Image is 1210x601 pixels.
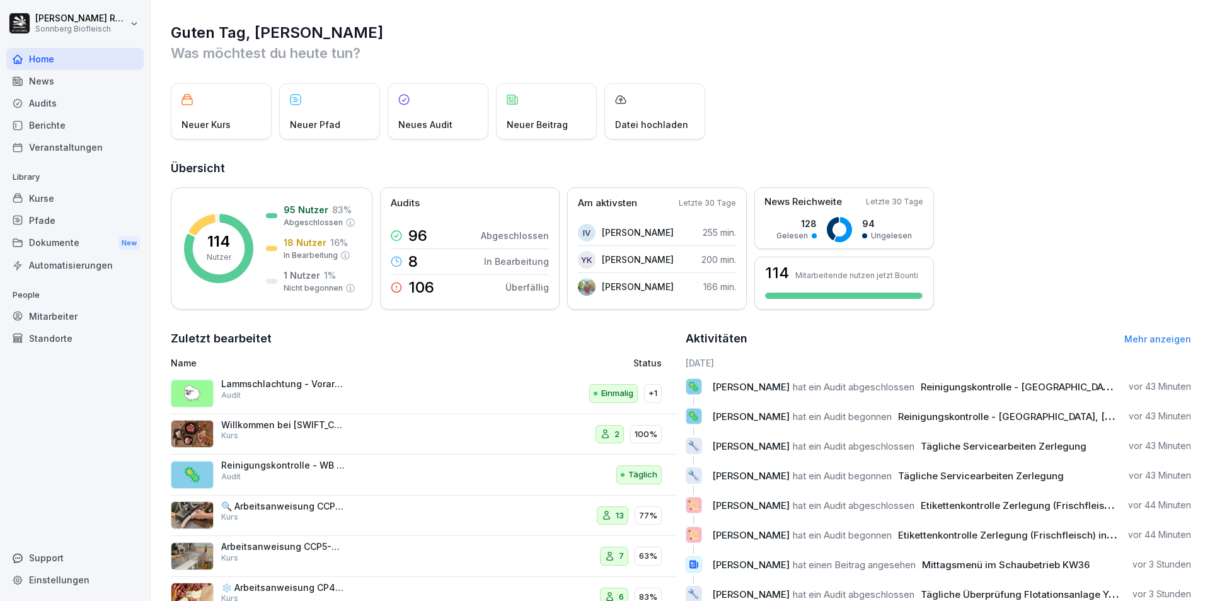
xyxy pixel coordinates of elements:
[898,470,1064,482] span: Tägliche Servicearbeiten Zerlegung
[898,529,1204,541] span: Etikettenkontrolle Zerlegung (Frischfleisch) inkl. Luftzieherkontrolle
[171,455,677,496] a: 🦠Reinigungskontrolle - WB ProduktionAuditTäglich
[221,471,241,482] p: Audit
[619,550,624,563] p: 7
[221,460,347,471] p: Reinigungskontrolle - WB Produktion
[633,356,662,370] p: Status
[35,25,127,33] p: Sonnberg Biofleisch
[408,228,427,243] p: 96
[6,254,144,276] a: Automatisierungen
[6,167,144,187] p: Library
[688,526,700,544] p: 📜
[284,217,343,228] p: Abgeschlossen
[635,428,657,441] p: 100%
[1132,558,1191,571] p: vor 3 Stunden
[221,430,238,441] p: Kurs
[602,226,674,239] p: [PERSON_NAME]
[330,236,348,249] p: 16 %
[484,255,549,268] p: In Bearbeitung
[6,92,144,114] a: Audits
[284,203,328,216] p: 95 Nutzer
[712,499,790,511] span: [PERSON_NAME]
[578,278,596,296] img: il98eorql7o7ex2964xnzhyp.png
[793,411,892,423] span: hat ein Audit begonnen
[183,382,202,405] p: 🐑
[1129,410,1191,423] p: vor 43 Minuten
[6,70,144,92] a: News
[207,252,231,263] p: Nutzer
[171,160,1191,177] h2: Übersicht
[284,250,338,261] p: In Bearbeitung
[1124,334,1191,344] a: Mehr anzeigen
[391,196,420,211] p: Audits
[712,559,790,571] span: [PERSON_NAME]
[6,187,144,209] div: Kurse
[332,203,352,216] p: 83 %
[284,269,320,282] p: 1 Nutzer
[1128,528,1191,541] p: vor 44 Minuten
[221,501,347,512] p: 🔍 Arbeitsanweisung CCP4/CP12-Metalldetektion Füller
[171,501,214,529] img: iq1zisslimk0ieorfeyrx6yb.png
[171,496,677,537] a: 🔍 Arbeitsanweisung CCP4/CP12-Metalldetektion FüllerKurs1377%
[648,387,657,400] p: +1
[578,251,596,269] div: YK
[1128,499,1191,511] p: vor 44 Minuten
[221,541,347,552] p: Arbeitsanweisung CCP5-Metalldetektion Faschiertes
[408,254,418,269] p: 8
[6,305,144,327] a: Mitarbeiter
[171,542,214,570] img: csdb01rp0wivxeo8ljd4i9ss.png
[688,437,700,455] p: 🔧
[922,559,1090,571] span: Mittagsmenü im Schaubetrieb KW36
[207,234,230,249] p: 114
[601,387,633,400] p: Einmalig
[712,440,790,452] span: [PERSON_NAME]
[639,510,657,522] p: 77%
[921,588,1132,600] span: Tägliche Überprüfung Flotationsanlage Y4025
[171,414,677,455] a: Willkommen bei [SWIFT_CODE] BiofleischKurs2100%
[221,419,347,431] p: Willkommen bei [SWIFT_CODE] Biofleisch
[712,470,790,482] span: [PERSON_NAME]
[221,390,241,401] p: Audit
[688,378,700,395] p: 🦠
[688,496,700,514] p: 📜
[793,559,916,571] span: hat einen Beitrag angesehen
[686,330,747,347] h2: Aktivitäten
[688,467,700,484] p: 🔧
[898,411,1198,423] span: Reinigungskontrolle - [GEOGRAPHIC_DATA], [GEOGRAPHIC_DATA]
[181,118,231,131] p: Neuer Kurs
[284,236,326,249] p: 18 Nutzer
[793,588,914,600] span: hat ein Audit abgeschlossen
[578,196,637,211] p: Am aktivsten
[505,281,549,294] p: Überfällig
[6,48,144,70] div: Home
[578,224,596,242] div: IV
[795,271,918,280] p: Mitarbeitende nutzen jetzt Bounti
[221,511,238,523] p: Kurs
[1129,380,1191,393] p: vor 43 Minuten
[408,280,434,295] p: 106
[793,440,914,452] span: hat ein Audit abgeschlossen
[1129,469,1191,482] p: vor 43 Minuten
[862,217,912,230] p: 94
[171,23,1191,43] h1: Guten Tag, [PERSON_NAME]
[688,407,700,425] p: 🦠
[602,253,674,266] p: [PERSON_NAME]
[6,285,144,305] p: People
[793,499,914,511] span: hat ein Audit abgeschlossen
[171,330,677,347] h2: Zuletzt bearbeitet
[639,550,657,563] p: 63%
[6,209,144,231] div: Pfade
[171,43,1191,63] p: Was möchtest du heute tun?
[866,196,923,207] p: Letzte 30 Tage
[793,470,892,482] span: hat ein Audit begonnen
[6,136,144,158] a: Veranstaltungen
[614,428,619,441] p: 2
[628,469,657,481] p: Täglich
[6,327,144,349] a: Standorte
[481,229,549,242] p: Abgeschlossen
[701,253,736,266] p: 200 min.
[765,265,789,281] h3: 114
[221,552,238,564] p: Kurs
